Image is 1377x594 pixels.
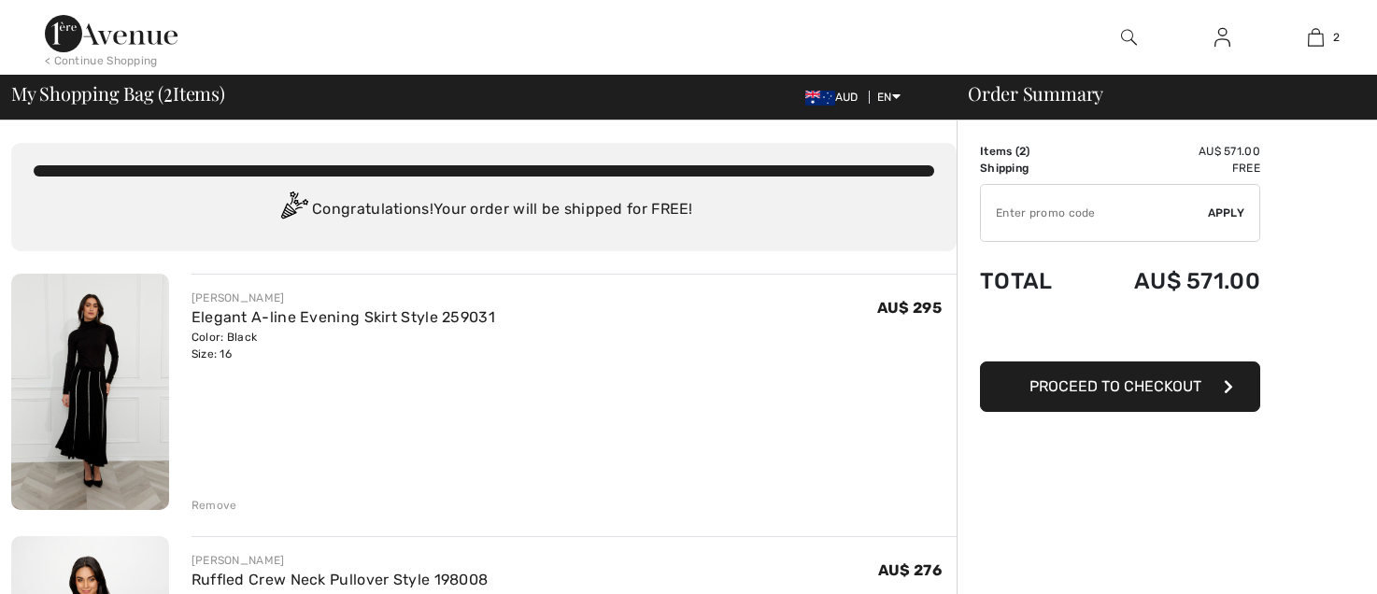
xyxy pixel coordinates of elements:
span: Proceed to Checkout [1029,377,1201,395]
div: [PERSON_NAME] [192,552,489,569]
td: Total [980,249,1082,313]
span: 2 [1333,29,1340,46]
img: search the website [1121,26,1137,49]
div: Remove [192,497,237,514]
span: AU$ 295 [877,299,942,317]
div: Congratulations! Your order will be shipped for FREE! [34,191,934,229]
img: Australian Dollar [805,91,835,106]
img: My Info [1214,26,1230,49]
td: Shipping [980,160,1082,177]
td: AU$ 571.00 [1082,249,1260,313]
span: EN [877,91,901,104]
iframe: PayPal [980,313,1260,355]
span: 2 [1019,145,1026,158]
div: Order Summary [945,84,1366,103]
img: 1ère Avenue [45,15,177,52]
a: Elegant A-line Evening Skirt Style 259031 [192,308,495,326]
a: 2 [1270,26,1361,49]
td: AU$ 571.00 [1082,143,1260,160]
span: AU$ 276 [878,561,942,579]
button: Proceed to Checkout [980,361,1260,412]
td: Items ( ) [980,143,1082,160]
input: Promo code [981,185,1208,241]
td: Free [1082,160,1260,177]
img: My Bag [1308,26,1324,49]
a: Sign In [1200,26,1245,49]
img: Elegant A-line Evening Skirt Style 259031 [11,274,169,510]
a: Ruffled Crew Neck Pullover Style 198008 [192,571,489,588]
span: 2 [163,79,173,104]
span: AUD [805,91,866,104]
div: Color: Black Size: 16 [192,329,495,362]
div: < Continue Shopping [45,52,158,69]
span: My Shopping Bag ( Items) [11,84,225,103]
img: Congratulation2.svg [275,191,312,229]
span: Apply [1208,205,1245,221]
div: [PERSON_NAME] [192,290,495,306]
